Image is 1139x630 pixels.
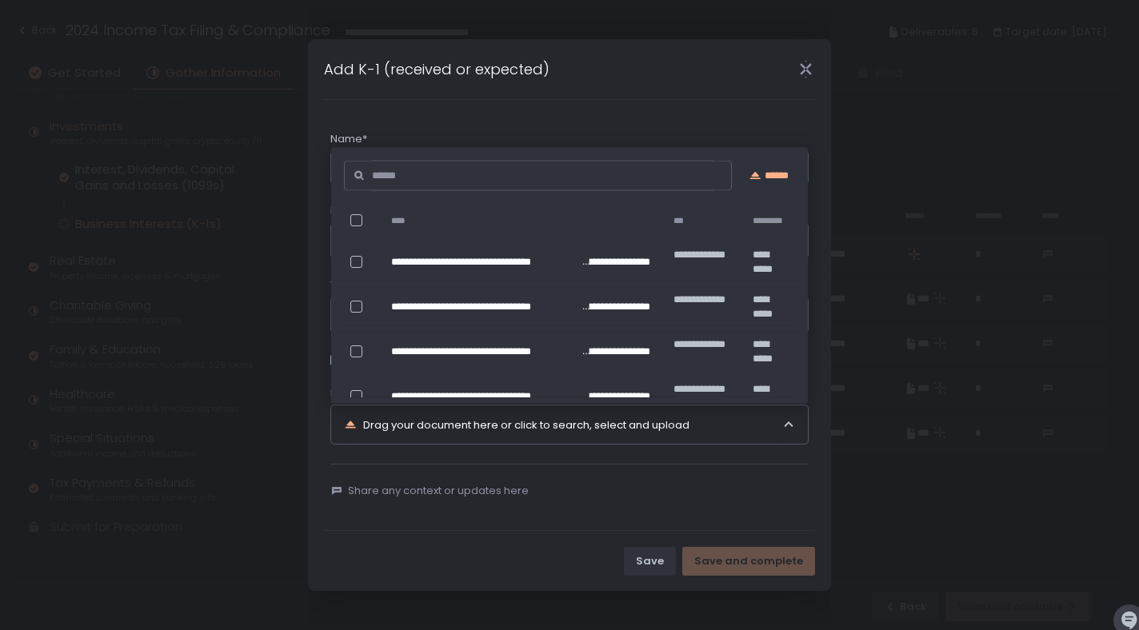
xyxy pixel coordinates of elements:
span: Share any context or updates here [348,484,529,498]
span: K-1 and supporting documentation received:* [330,386,568,401]
span: Name* [330,132,367,146]
span: Belongs to* [330,204,390,218]
div: Close [780,60,831,78]
button: Save [624,547,676,576]
span: Type* [330,278,361,293]
div: Save [636,554,664,568]
h1: Add K-1 (received or expected) [324,58,550,80]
